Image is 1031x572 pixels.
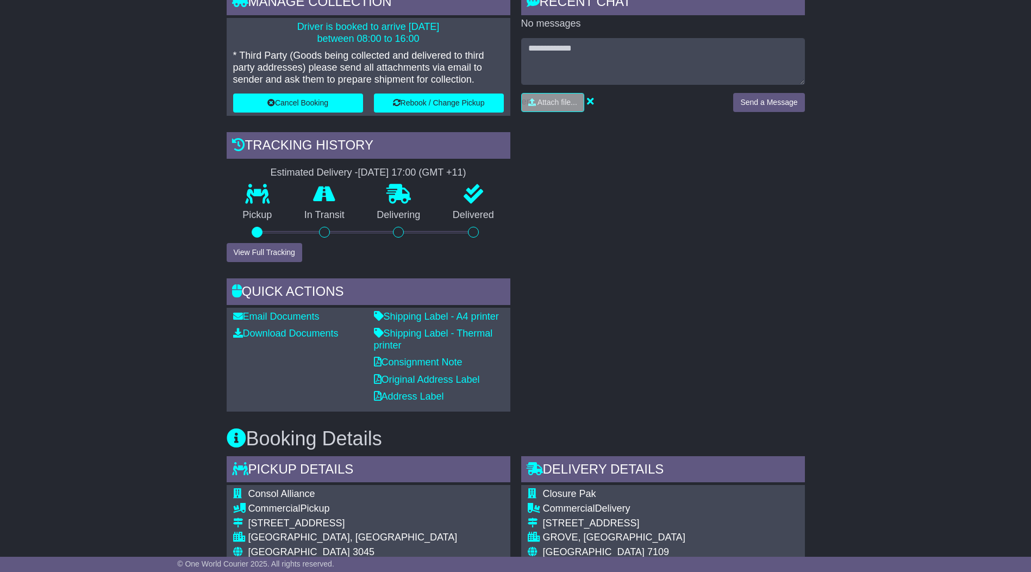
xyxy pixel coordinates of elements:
div: Delivery [543,503,798,515]
p: Pickup [227,209,289,221]
button: Send a Message [733,93,804,112]
div: [STREET_ADDRESS] [543,518,798,530]
div: Pickup Details [227,456,510,486]
a: Email Documents [233,311,320,322]
a: Address Label [374,391,444,402]
div: Delivery Details [521,456,805,486]
div: Tracking history [227,132,510,161]
div: Estimated Delivery - [227,167,510,179]
button: Rebook / Change Pickup [374,94,504,113]
a: Download Documents [233,328,339,339]
p: * Third Party (Goods being collected and delivered to third party addresses) please send all atta... [233,50,504,85]
p: No messages [521,18,805,30]
button: Cancel Booking [233,94,363,113]
span: © One World Courier 2025. All rights reserved. [177,559,334,568]
span: [GEOGRAPHIC_DATA] [248,546,350,557]
span: [GEOGRAPHIC_DATA] [543,546,645,557]
div: GROVE, [GEOGRAPHIC_DATA] [543,532,798,544]
a: Original Address Label [374,374,480,385]
p: In Transit [288,209,361,221]
a: Shipping Label - Thermal printer [374,328,493,351]
p: Delivered [436,209,510,221]
span: Consol Alliance [248,488,315,499]
div: [GEOGRAPHIC_DATA], [GEOGRAPHIC_DATA] [248,532,504,544]
div: Quick Actions [227,278,510,308]
div: [DATE] 17:00 (GMT +11) [358,167,466,179]
h3: Booking Details [227,428,805,450]
a: Shipping Label - A4 printer [374,311,499,322]
div: Pickup [248,503,504,515]
div: [STREET_ADDRESS] [248,518,504,530]
p: Driver is booked to arrive [DATE] between 08:00 to 16:00 [233,21,504,45]
span: Commercial [543,503,595,514]
a: Consignment Note [374,357,463,368]
p: Delivering [361,209,437,221]
span: 7109 [647,546,669,557]
span: Closure Pak [543,488,596,499]
span: Commercial [248,503,301,514]
button: View Full Tracking [227,243,302,262]
span: 3045 [353,546,374,557]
